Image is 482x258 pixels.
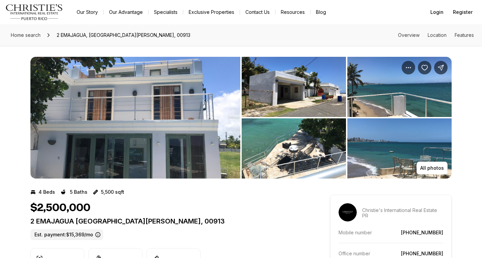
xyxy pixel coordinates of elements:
button: All photos [417,162,448,174]
nav: Page section menu [398,32,474,38]
button: Save Property: 2 EMAJAGUA [418,61,431,74]
li: 1 of 7 [30,57,240,179]
button: 5 Baths [60,187,87,197]
button: Contact Us [240,7,275,17]
div: Listing Photos [30,57,452,179]
button: View image gallery [242,118,346,179]
button: Login [426,5,448,19]
a: Resources [275,7,310,17]
button: Share Property: 2 EMAJAGUA [434,61,448,74]
img: logo [5,4,63,20]
span: Login [430,9,444,15]
p: 2 EMAJAGUA [GEOGRAPHIC_DATA][PERSON_NAME], 00913 [30,217,306,225]
button: View image gallery [30,57,240,179]
a: Our Story [71,7,103,17]
p: 5,500 sqft [101,189,124,195]
h1: $2,500,000 [30,202,90,214]
p: 4 Beds [38,189,55,195]
a: Blog [311,7,331,17]
a: Exclusive Properties [183,7,240,17]
span: Register [453,9,473,15]
p: All photos [420,165,444,171]
a: Home search [8,30,43,41]
a: Skip to: Overview [398,32,420,38]
span: Home search [11,32,41,38]
p: Christie's International Real Estate PR [362,208,443,218]
li: 2 of 7 [242,57,452,179]
a: Our Advantage [104,7,148,17]
p: Office number [339,251,370,256]
button: View image gallery [347,57,452,117]
a: Skip to: Location [428,32,447,38]
label: Est. payment: $15,369/mo [30,229,103,240]
a: Specialists [149,7,183,17]
button: Register [449,5,477,19]
a: Skip to: Features [455,32,474,38]
button: View image gallery [242,57,346,117]
p: 5 Baths [70,189,87,195]
a: [PHONE_NUMBER] [401,230,443,235]
p: Mobile number [339,230,372,235]
span: 2 EMAJAGUA, [GEOGRAPHIC_DATA][PERSON_NAME], 00913 [54,30,193,41]
button: View image gallery [347,118,452,179]
button: Property options [402,61,415,74]
a: [PHONE_NUMBER] [401,251,443,256]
